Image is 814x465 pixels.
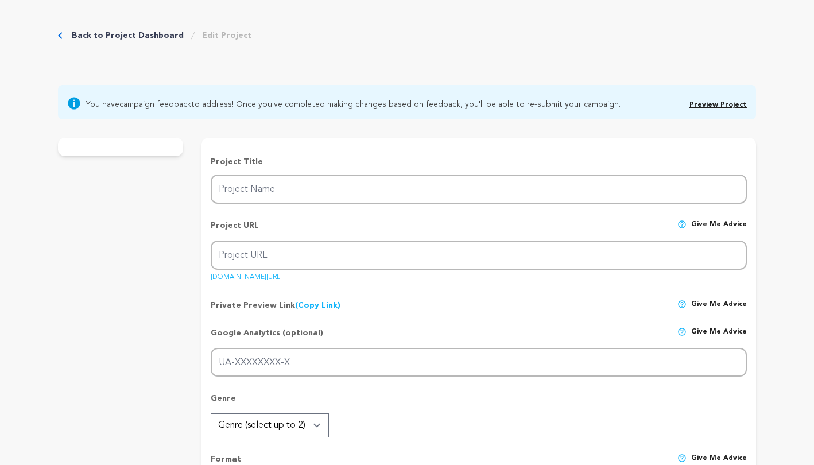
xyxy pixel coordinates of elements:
input: UA-XXXXXXXX-X [211,348,747,377]
input: Project Name [211,175,747,204]
img: help-circle.svg [677,454,687,463]
span: Give me advice [691,327,747,348]
a: (Copy Link) [295,301,340,309]
p: Project Title [211,156,747,168]
img: help-circle.svg [677,300,687,309]
p: Private Preview Link [211,300,340,311]
input: Project URL [211,241,747,270]
a: [DOMAIN_NAME][URL] [211,269,282,281]
img: help-circle.svg [677,220,687,229]
p: Project URL [211,220,259,241]
a: Preview Project [689,102,747,108]
a: campaign feedback [119,100,191,108]
span: Give me advice [691,300,747,311]
span: Give me advice [691,220,747,241]
a: Edit Project [202,30,251,41]
a: Back to Project Dashboard [72,30,184,41]
span: You have to address! Once you've completed making changes based on feedback, you'll be able to re... [86,96,621,110]
div: Breadcrumb [58,30,251,41]
p: Google Analytics (optional) [211,327,323,348]
p: Genre [211,393,747,413]
img: help-circle.svg [677,327,687,336]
